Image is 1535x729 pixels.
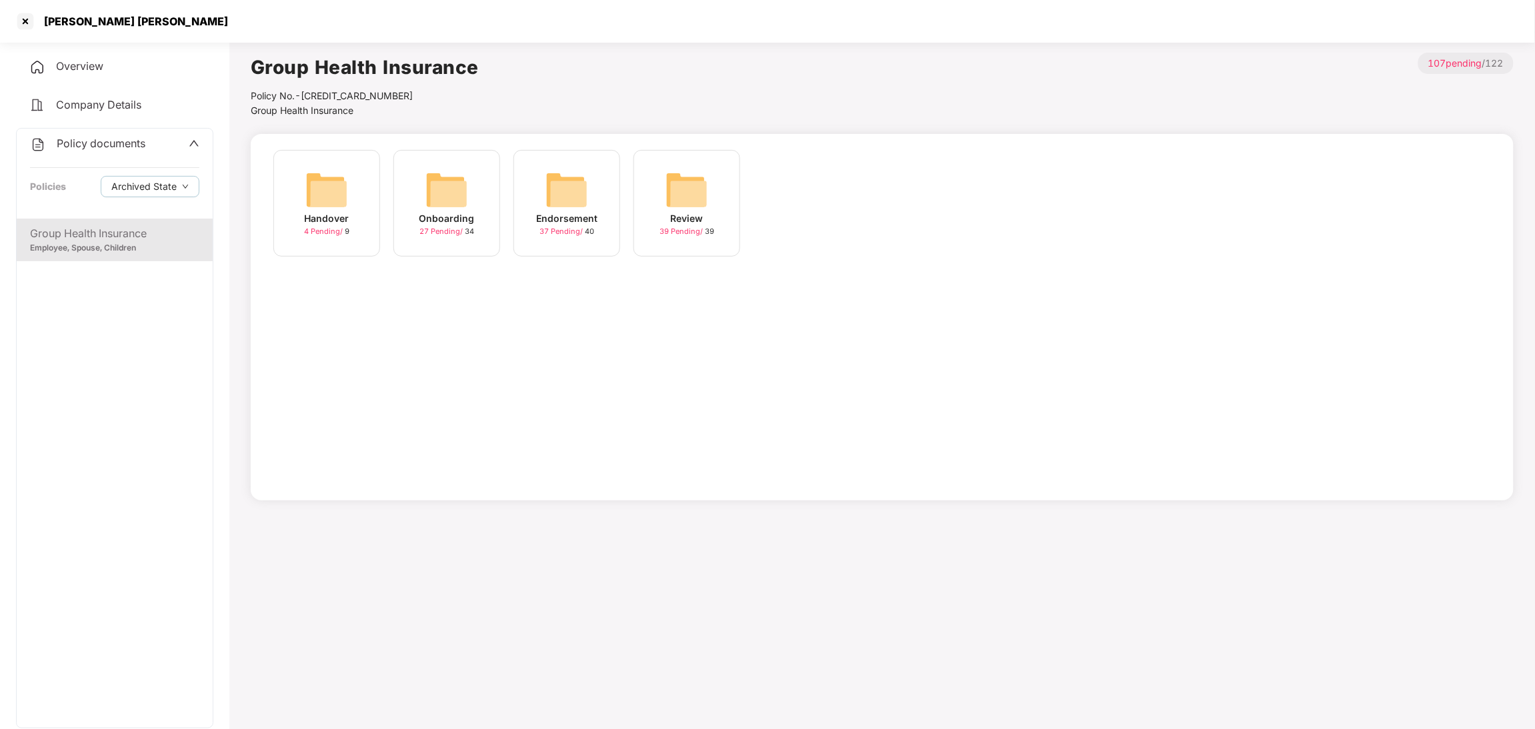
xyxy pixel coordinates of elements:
span: 37 Pending / [539,227,585,236]
img: svg+xml;base64,PHN2ZyB4bWxucz0iaHR0cDovL3d3dy53My5vcmcvMjAwMC9zdmciIHdpZHRoPSI2NCIgaGVpZ2h0PSI2NC... [305,169,348,211]
div: Policy No.- [CREDIT_CARD_NUMBER] [251,89,479,103]
span: Archived State [111,179,177,194]
img: svg+xml;base64,PHN2ZyB4bWxucz0iaHR0cDovL3d3dy53My5vcmcvMjAwMC9zdmciIHdpZHRoPSIyNCIgaGVpZ2h0PSIyNC... [29,59,45,75]
div: Employee, Spouse, Children [30,242,199,255]
div: Endorsement [536,211,597,226]
div: Handover [305,211,349,226]
span: Group Health Insurance [251,105,353,116]
div: 40 [539,226,594,237]
span: 39 Pending / [659,227,705,236]
span: 27 Pending / [419,227,465,236]
div: [PERSON_NAME] [PERSON_NAME] [36,15,228,28]
img: svg+xml;base64,PHN2ZyB4bWxucz0iaHR0cDovL3d3dy53My5vcmcvMjAwMC9zdmciIHdpZHRoPSIyNCIgaGVpZ2h0PSIyNC... [30,137,46,153]
button: Archived Statedown [101,176,199,197]
span: 107 pending [1428,57,1482,69]
div: Review [671,211,703,226]
div: Onboarding [419,211,475,226]
span: 4 Pending / [304,227,345,236]
div: 9 [304,226,349,237]
h1: Group Health Insurance [251,53,479,82]
img: svg+xml;base64,PHN2ZyB4bWxucz0iaHR0cDovL3d3dy53My5vcmcvMjAwMC9zdmciIHdpZHRoPSIyNCIgaGVpZ2h0PSIyNC... [29,97,45,113]
div: Policies [30,179,66,194]
span: Overview [56,59,103,73]
div: 34 [419,226,474,237]
p: / 122 [1418,53,1514,74]
img: svg+xml;base64,PHN2ZyB4bWxucz0iaHR0cDovL3d3dy53My5vcmcvMjAwMC9zdmciIHdpZHRoPSI2NCIgaGVpZ2h0PSI2NC... [425,169,468,211]
span: Company Details [56,98,141,111]
img: svg+xml;base64,PHN2ZyB4bWxucz0iaHR0cDovL3d3dy53My5vcmcvMjAwMC9zdmciIHdpZHRoPSI2NCIgaGVpZ2h0PSI2NC... [665,169,708,211]
span: Policy documents [57,137,145,150]
span: down [182,183,189,191]
img: svg+xml;base64,PHN2ZyB4bWxucz0iaHR0cDovL3d3dy53My5vcmcvMjAwMC9zdmciIHdpZHRoPSI2NCIgaGVpZ2h0PSI2NC... [545,169,588,211]
div: Group Health Insurance [30,225,199,242]
div: 39 [659,226,714,237]
span: up [189,138,199,149]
